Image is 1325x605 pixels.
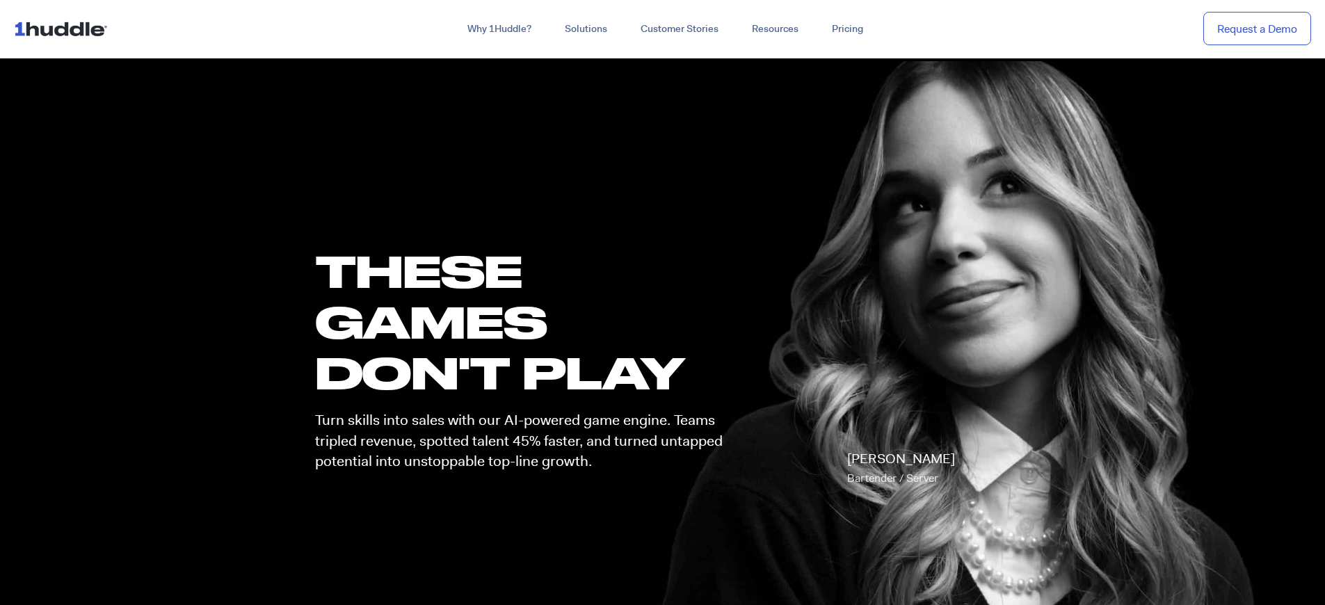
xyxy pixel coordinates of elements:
a: Customer Stories [624,17,735,42]
a: Why 1Huddle? [451,17,548,42]
p: [PERSON_NAME] [847,449,955,488]
a: Request a Demo [1203,12,1311,46]
h1: these GAMES DON'T PLAY [315,245,735,398]
a: Resources [735,17,815,42]
img: ... [14,15,113,42]
span: Bartender / Server [847,471,938,485]
a: Pricing [815,17,880,42]
a: Solutions [548,17,624,42]
p: Turn skills into sales with our AI-powered game engine. Teams tripled revenue, spotted talent 45%... [315,410,735,471]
